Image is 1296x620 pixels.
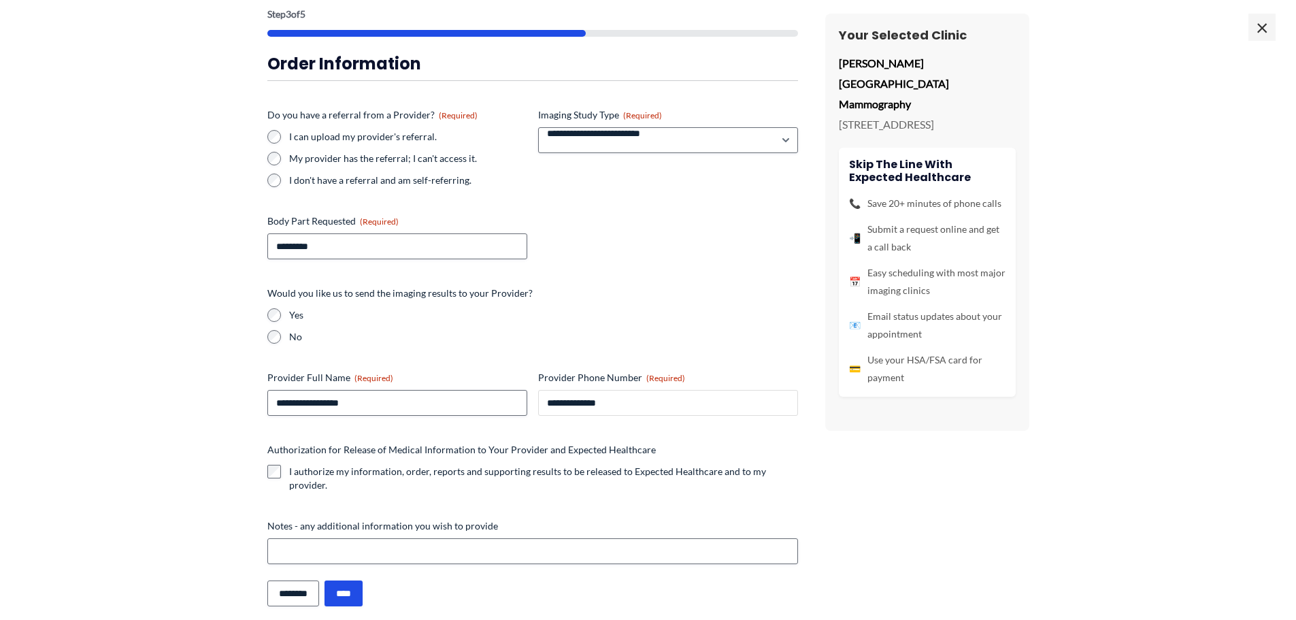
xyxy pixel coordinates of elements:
label: No [289,330,798,344]
label: Notes - any additional information you wish to provide [267,519,798,533]
label: I authorize my information, order, reports and supporting results to be released to Expected Heal... [289,465,798,492]
li: Email status updates about your appointment [849,308,1006,343]
label: I don't have a referral and am self-referring. [289,174,527,187]
p: Step of [267,10,798,19]
label: I can upload my provider's referral. [289,130,527,144]
label: Body Part Requested [267,214,527,228]
span: × [1248,14,1276,41]
label: My provider has the referral; I can't access it. [289,152,527,165]
span: 💳 [849,360,861,378]
li: Submit a request online and get a call back [849,221,1006,256]
label: Imaging Study Type [538,108,798,122]
label: Yes [289,308,798,322]
h3: Order Information [267,53,798,74]
p: [PERSON_NAME][GEOGRAPHIC_DATA] Mammography [839,53,1016,114]
h4: Skip the line with Expected Healthcare [849,158,1006,184]
span: (Required) [646,373,685,383]
li: Save 20+ minutes of phone calls [849,195,1006,212]
span: (Required) [354,373,393,383]
li: Use your HSA/FSA card for payment [849,351,1006,387]
label: Provider Phone Number [538,371,798,385]
span: (Required) [360,216,399,227]
legend: Authorization for Release of Medical Information to Your Provider and Expected Healthcare [267,443,656,457]
span: 3 [286,8,291,20]
span: 📲 [849,229,861,247]
legend: Would you like us to send the imaging results to your Provider? [267,287,533,300]
p: [STREET_ADDRESS] [839,114,1016,135]
span: 📞 [849,195,861,212]
legend: Do you have a referral from a Provider? [267,108,478,122]
label: Provider Full Name [267,371,527,385]
h3: Your Selected Clinic [839,27,1016,43]
span: (Required) [439,110,478,120]
span: 📅 [849,273,861,291]
span: 5 [300,8,305,20]
span: (Required) [623,110,662,120]
span: 📧 [849,316,861,334]
li: Easy scheduling with most major imaging clinics [849,264,1006,299]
